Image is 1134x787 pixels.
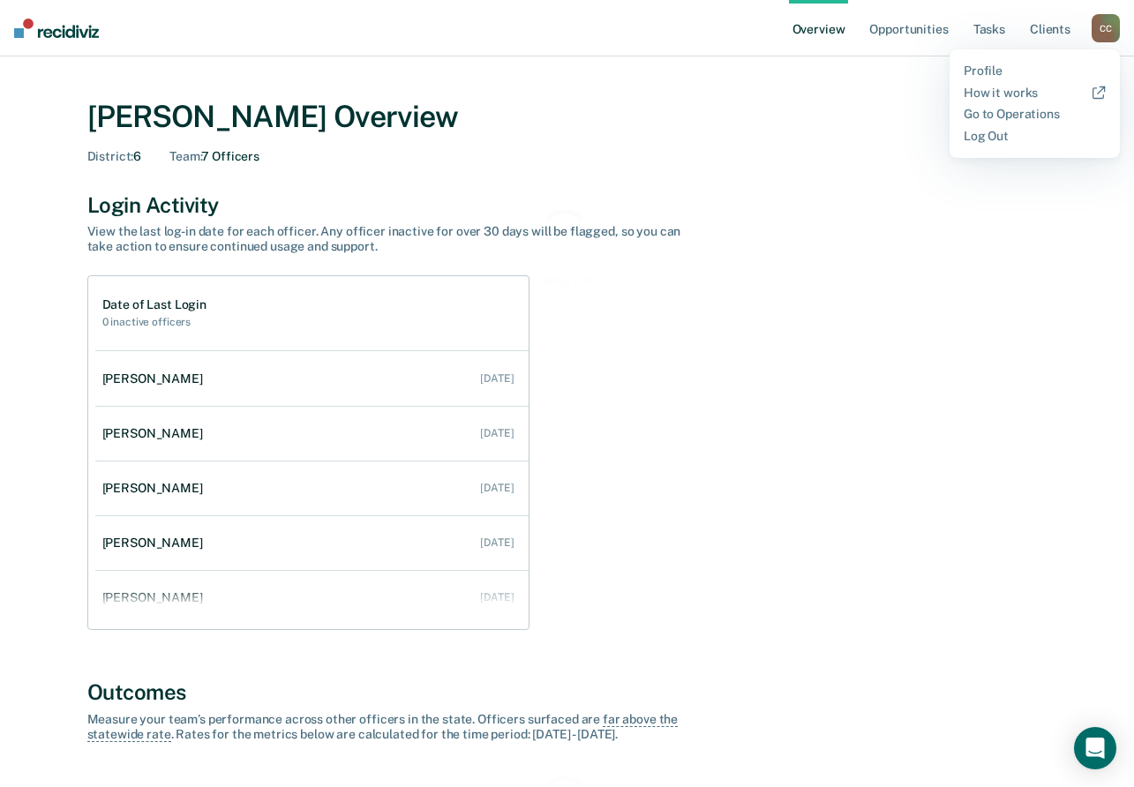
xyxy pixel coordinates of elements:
[87,149,134,163] span: District :
[95,573,529,623] a: [PERSON_NAME] [DATE]
[87,679,1048,705] div: Outcomes
[1074,727,1116,769] div: Open Intercom Messenger
[480,591,514,603] div: [DATE]
[87,712,679,742] span: far above the statewide rate
[480,372,514,385] div: [DATE]
[95,518,529,568] a: [PERSON_NAME] [DATE]
[169,149,259,164] div: 7 Officers
[102,297,207,312] h1: Date of Last Login
[480,536,514,549] div: [DATE]
[87,149,142,164] div: 6
[169,149,201,163] span: Team :
[964,129,1106,144] a: Log Out
[480,427,514,439] div: [DATE]
[480,482,514,494] div: [DATE]
[87,712,705,742] div: Measure your team’s performance across other officer s in the state. Officer s surfaced are . Rat...
[95,354,529,404] a: [PERSON_NAME] [DATE]
[14,19,99,38] img: Recidiviz
[102,590,210,605] div: [PERSON_NAME]
[95,408,529,459] a: [PERSON_NAME] [DATE]
[102,371,210,386] div: [PERSON_NAME]
[964,64,1106,79] a: Profile
[95,463,529,513] a: [PERSON_NAME] [DATE]
[964,86,1106,101] a: How it works
[102,481,210,496] div: [PERSON_NAME]
[87,224,705,254] div: View the last log-in date for each officer. Any officer inactive for over 30 days will be flagged...
[964,107,1106,122] a: Go to Operations
[1092,14,1120,42] div: C C
[87,99,1048,135] div: [PERSON_NAME] Overview
[102,426,210,441] div: [PERSON_NAME]
[525,273,609,288] div: Loading data...
[1092,14,1120,42] button: CC
[102,316,207,328] h2: 0 inactive officers
[102,536,210,551] div: [PERSON_NAME]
